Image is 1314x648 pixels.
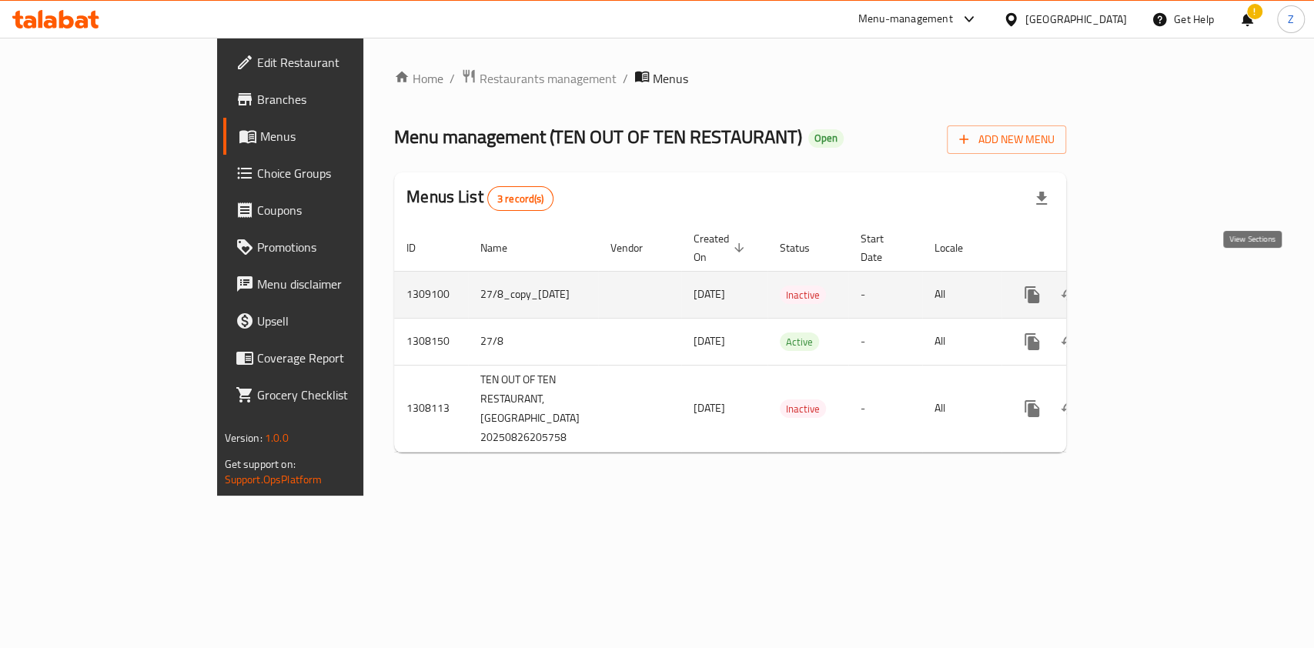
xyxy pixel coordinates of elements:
[257,312,424,330] span: Upsell
[257,349,424,367] span: Coverage Report
[225,428,262,448] span: Version:
[488,192,553,206] span: 3 record(s)
[780,332,819,351] div: Active
[225,454,296,474] span: Get support on:
[694,284,725,304] span: [DATE]
[848,318,922,365] td: -
[257,238,424,256] span: Promotions
[257,53,424,72] span: Edit Restaurant
[922,365,1001,452] td: All
[935,239,983,257] span: Locale
[468,365,598,452] td: TEN OUT OF TEN RESTAURANT,[GEOGRAPHIC_DATA] 20250826205758
[223,376,436,413] a: Grocery Checklist
[265,428,289,448] span: 1.0.0
[394,68,1066,89] nav: breadcrumb
[858,10,953,28] div: Menu-management
[694,398,725,418] span: [DATE]
[225,469,323,489] a: Support.OpsPlatform
[780,399,826,418] div: Inactive
[487,186,554,211] div: Total records count
[780,286,826,304] span: Inactive
[450,69,455,88] li: /
[808,129,844,148] div: Open
[480,239,527,257] span: Name
[257,201,424,219] span: Coupons
[257,386,424,404] span: Grocery Checklist
[223,44,436,81] a: Edit Restaurant
[610,239,663,257] span: Vendor
[223,302,436,339] a: Upsell
[1288,11,1294,28] span: Z
[922,271,1001,318] td: All
[694,229,749,266] span: Created On
[848,365,922,452] td: -
[260,127,424,145] span: Menus
[1014,390,1051,427] button: more
[223,192,436,229] a: Coupons
[394,119,802,154] span: Menu management ( TEN OUT OF TEN RESTAURANT )
[223,229,436,266] a: Promotions
[959,130,1054,149] span: Add New Menu
[922,318,1001,365] td: All
[780,239,830,257] span: Status
[808,132,844,145] span: Open
[406,185,553,211] h2: Menus List
[223,81,436,118] a: Branches
[461,68,617,89] a: Restaurants management
[1014,323,1051,360] button: more
[406,239,436,257] span: ID
[257,164,424,182] span: Choice Groups
[1023,180,1060,217] div: Export file
[780,333,819,351] span: Active
[223,266,436,302] a: Menu disclaimer
[780,400,826,418] span: Inactive
[394,225,1174,453] table: enhanced table
[848,271,922,318] td: -
[947,125,1066,154] button: Add New Menu
[694,331,725,351] span: [DATE]
[468,318,598,365] td: 27/8
[861,229,904,266] span: Start Date
[653,69,688,88] span: Menus
[1025,11,1127,28] div: [GEOGRAPHIC_DATA]
[1014,276,1051,313] button: more
[1001,225,1174,272] th: Actions
[223,155,436,192] a: Choice Groups
[257,275,424,293] span: Menu disclaimer
[223,339,436,376] a: Coverage Report
[468,271,598,318] td: 27/8_copy_[DATE]
[257,90,424,109] span: Branches
[223,118,436,155] a: Menus
[480,69,617,88] span: Restaurants management
[623,69,628,88] li: /
[1051,390,1088,427] button: Change Status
